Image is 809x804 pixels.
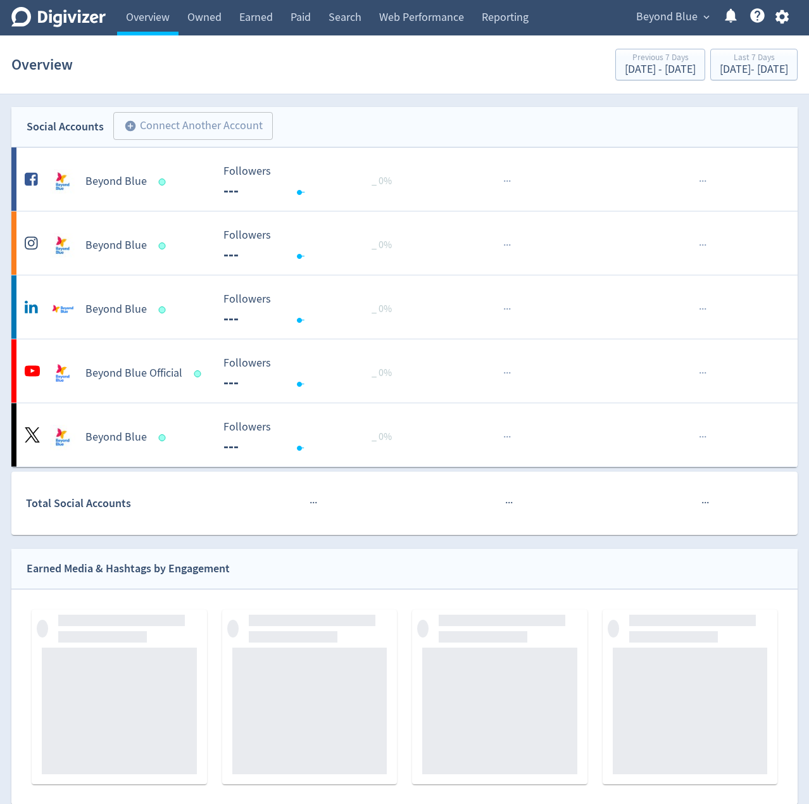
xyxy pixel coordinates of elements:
[50,169,75,194] img: Beyond Blue undefined
[217,229,407,263] svg: Followers ---
[704,429,706,445] span: ·
[159,306,170,313] span: Data last synced: 13 Aug 2025, 10:01am (AEST)
[625,53,696,64] div: Previous 7 Days
[217,421,407,455] svg: Followers ---
[636,7,698,27] span: Beyond Blue
[85,366,182,381] h5: Beyond Blue Official
[310,495,312,511] span: ·
[506,301,508,317] span: ·
[50,425,75,450] img: Beyond Blue undefined
[27,560,230,578] div: Earned Media & Hashtags by Engagement
[372,175,392,187] span: _ 0%
[217,357,407,391] svg: Followers ---
[11,339,798,403] a: Beyond Blue Official undefinedBeyond Blue Official Followers --- Followers --- _ 0%······
[217,293,407,327] svg: Followers ---
[11,148,798,211] a: Beyond Blue undefinedBeyond Blue Followers --- Followers --- _ 0%······
[508,429,511,445] span: ·
[159,179,170,185] span: Data last synced: 12 Aug 2025, 8:02pm (AEST)
[505,495,508,511] span: ·
[701,11,712,23] span: expand_more
[710,49,798,80] button: Last 7 Days[DATE]- [DATE]
[124,120,137,132] span: add_circle
[699,365,701,381] span: ·
[11,211,798,275] a: Beyond Blue undefinedBeyond Blue Followers --- Followers --- _ 0%······
[510,495,513,511] span: ·
[704,237,706,253] span: ·
[632,7,713,27] button: Beyond Blue
[720,64,788,75] div: [DATE] - [DATE]
[503,365,506,381] span: ·
[508,301,511,317] span: ·
[194,370,205,377] span: Data last synced: 13 Aug 2025, 2:01am (AEST)
[372,239,392,251] span: _ 0%
[704,495,706,511] span: ·
[372,430,392,443] span: _ 0%
[315,495,317,511] span: ·
[503,429,506,445] span: ·
[11,275,798,339] a: Beyond Blue undefinedBeyond Blue Followers --- Followers --- _ 0%······
[217,165,407,199] svg: Followers ---
[85,302,147,317] h5: Beyond Blue
[312,495,315,511] span: ·
[85,174,147,189] h5: Beyond Blue
[159,242,170,249] span: Data last synced: 13 Aug 2025, 10:01am (AEST)
[372,303,392,315] span: _ 0%
[503,173,506,189] span: ·
[704,301,706,317] span: ·
[699,301,701,317] span: ·
[706,495,709,511] span: ·
[85,238,147,253] h5: Beyond Blue
[699,173,701,189] span: ·
[50,297,75,322] img: Beyond Blue undefined
[506,173,508,189] span: ·
[104,114,273,140] a: Connect Another Account
[506,429,508,445] span: ·
[159,434,170,441] span: Data last synced: 13 Aug 2025, 12:26am (AEST)
[372,367,392,379] span: _ 0%
[701,173,704,189] span: ·
[508,365,511,381] span: ·
[503,301,506,317] span: ·
[704,173,706,189] span: ·
[50,233,75,258] img: Beyond Blue undefined
[113,112,273,140] button: Connect Another Account
[701,429,704,445] span: ·
[11,44,73,85] h1: Overview
[699,237,701,253] span: ·
[701,237,704,253] span: ·
[26,494,214,513] div: Total Social Accounts
[508,173,511,189] span: ·
[508,237,511,253] span: ·
[508,495,510,511] span: ·
[506,237,508,253] span: ·
[27,118,104,136] div: Social Accounts
[701,495,704,511] span: ·
[720,53,788,64] div: Last 7 Days
[85,430,147,445] h5: Beyond Blue
[625,64,696,75] div: [DATE] - [DATE]
[704,365,706,381] span: ·
[701,301,704,317] span: ·
[615,49,705,80] button: Previous 7 Days[DATE] - [DATE]
[701,365,704,381] span: ·
[503,237,506,253] span: ·
[50,361,75,386] img: Beyond Blue Official undefined
[11,403,798,467] a: Beyond Blue undefinedBeyond Blue Followers --- Followers --- _ 0%······
[699,429,701,445] span: ·
[506,365,508,381] span: ·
